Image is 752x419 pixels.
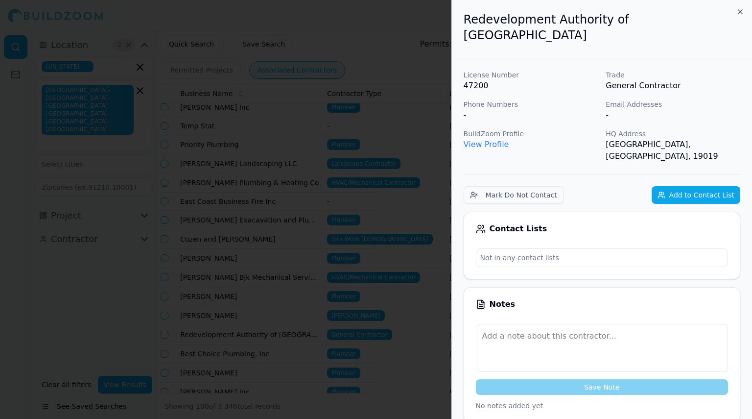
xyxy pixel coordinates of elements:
p: Not in any contact lists [476,249,728,267]
p: Phone Numbers [464,99,598,109]
div: Notes [476,299,728,309]
p: HQ Address [606,129,740,139]
p: General Contractor [606,80,740,92]
p: 47200 [464,80,598,92]
a: View Profile [464,140,509,149]
div: - [464,109,598,121]
p: [GEOGRAPHIC_DATA], [GEOGRAPHIC_DATA], 19019 [606,139,740,162]
button: Add to Contact List [652,186,740,204]
p: Email Addresses [606,99,740,109]
p: License Number [464,70,598,80]
div: Contact Lists [476,224,728,234]
p: BuildZoom Profile [464,129,598,139]
p: No notes added yet [476,401,728,411]
h2: Redevelopment Authority of [GEOGRAPHIC_DATA] [464,12,740,43]
p: Trade [606,70,740,80]
button: Mark Do Not Contact [464,186,564,204]
div: - [606,109,740,121]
